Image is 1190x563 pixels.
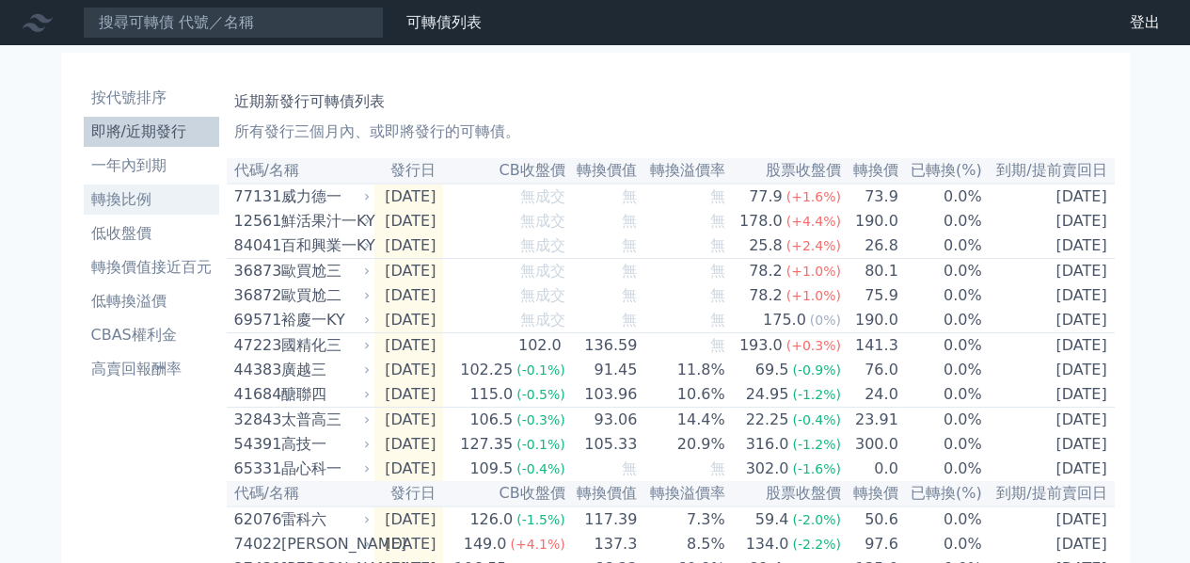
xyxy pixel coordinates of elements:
[842,358,899,382] td: 76.0
[84,354,219,384] a: 高賣回報酬率
[374,408,444,433] td: [DATE]
[710,286,725,304] span: 無
[622,262,637,280] span: 無
[899,457,983,481] td: 0.0%
[842,158,899,184] th: 轉換價
[84,218,219,249] a: 低收盤價
[792,437,841,452] span: (-1.2%)
[983,358,1115,382] td: [DATE]
[786,189,841,204] span: (+1.6%)
[742,409,793,431] div: 22.25
[786,288,841,303] span: (+1.0%)
[842,283,899,308] td: 75.9
[638,432,725,457] td: 20.9%
[983,457,1115,481] td: [DATE]
[983,532,1115,556] td: [DATE]
[281,383,367,406] div: 醣聯四
[456,359,516,381] div: 102.25
[510,537,564,552] span: (+4.1%)
[899,259,983,284] td: 0.0%
[234,458,277,480] div: 65331
[281,284,367,307] div: 歐買尬二
[281,359,367,381] div: 廣越三
[899,481,983,507] th: 已轉換(%)
[786,214,841,229] span: (+4.4%)
[736,334,786,357] div: 193.0
[710,236,725,254] span: 無
[281,458,367,480] div: 晶心科一
[726,158,842,184] th: 股票收盤價
[842,382,899,408] td: 24.0
[566,382,639,408] td: 103.96
[520,311,565,329] span: 無成交
[374,209,444,233] td: [DATE]
[281,533,367,555] div: [PERSON_NAME]
[443,481,565,507] th: CB收盤價
[710,459,725,477] span: 無
[983,158,1115,184] th: 到期/提前賣回日
[374,507,444,532] td: [DATE]
[842,532,899,556] td: 97.6
[899,308,983,333] td: 0.0%
[281,210,367,233] div: 鮮活果汁一KY
[736,210,786,233] div: 178.0
[810,313,841,328] span: (0%)
[899,184,983,209] td: 0.0%
[84,185,219,215] a: 轉換比例
[516,437,565,452] span: (-0.1%)
[842,432,899,457] td: 300.0
[281,185,367,208] div: 威力德一
[899,209,983,233] td: 0.0%
[638,532,725,556] td: 8.5%
[281,334,367,357] div: 國精化三
[566,333,639,359] td: 136.59
[842,481,899,507] th: 轉換價
[566,432,639,457] td: 105.33
[983,283,1115,308] td: [DATE]
[374,259,444,284] td: [DATE]
[374,432,444,457] td: [DATE]
[466,383,516,406] div: 115.0
[443,158,565,184] th: CB收盤價
[792,537,841,552] span: (-2.2%)
[566,507,639,532] td: 117.39
[726,481,842,507] th: 股票收盤價
[983,184,1115,209] td: [DATE]
[520,212,565,230] span: 無成交
[281,234,367,257] div: 百和興業一KY
[638,507,725,532] td: 7.3%
[566,158,639,184] th: 轉換價值
[786,264,841,279] span: (+1.0%)
[281,433,367,456] div: 高技一
[234,234,277,257] div: 84041
[710,212,725,230] span: 無
[466,409,516,431] div: 106.5
[566,532,639,556] td: 137.3
[792,461,841,476] span: (-1.6%)
[374,457,444,481] td: [DATE]
[899,333,983,359] td: 0.0%
[752,359,793,381] div: 69.5
[983,233,1115,259] td: [DATE]
[983,408,1115,433] td: [DATE]
[520,187,565,205] span: 無成交
[842,308,899,333] td: 190.0
[842,408,899,433] td: 23.91
[742,458,793,480] div: 302.0
[792,387,841,402] span: (-1.2%)
[899,283,983,308] td: 0.0%
[899,432,983,457] td: 0.0%
[899,507,983,532] td: 0.0%
[460,533,511,555] div: 149.0
[786,338,841,353] span: (+0.3%)
[281,260,367,282] div: 歐買尬三
[84,87,219,109] li: 按代號排序
[622,236,637,254] span: 無
[84,154,219,177] li: 一年內到期
[456,433,516,456] div: 127.35
[234,185,277,208] div: 77131
[638,408,725,433] td: 14.4%
[842,333,899,359] td: 141.3
[745,234,786,257] div: 25.8
[983,308,1115,333] td: [DATE]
